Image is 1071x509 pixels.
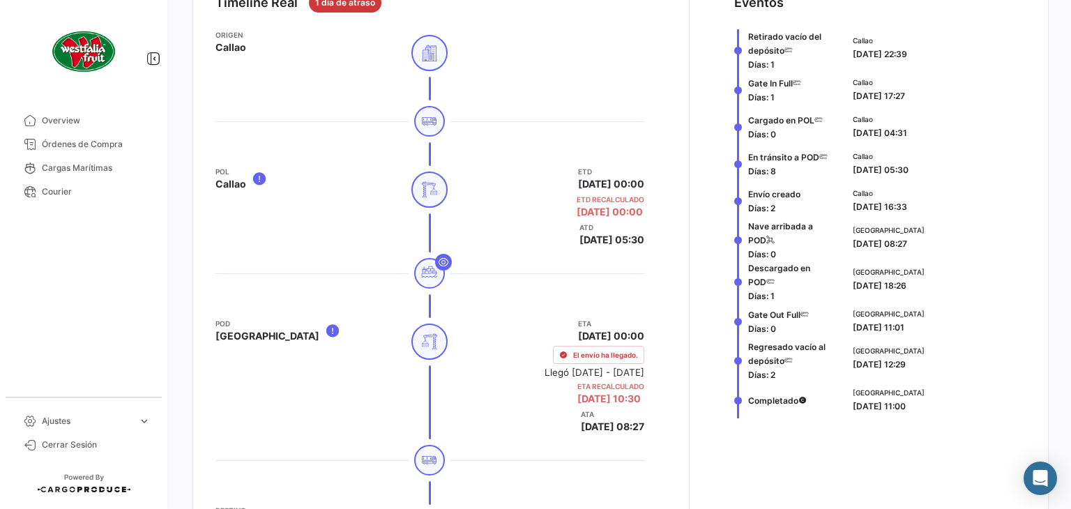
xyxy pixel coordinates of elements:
span: Callao [853,35,907,46]
span: [DATE] 08:27 [581,420,644,434]
span: Regresado vacío al depósito [748,342,826,366]
span: Retirado vacío del depósito [748,31,821,56]
span: [DATE] 05:30 [853,165,909,175]
app-card-info-title: POD [215,318,319,329]
span: Días: 2 [748,203,775,213]
span: [DATE] 16:33 [853,202,907,212]
span: En tránsito a POD [748,152,819,162]
span: [GEOGRAPHIC_DATA] [853,345,925,356]
span: [DATE] 12:29 [853,359,906,370]
span: Courier [42,185,151,198]
span: El envío ha llegado. [573,349,638,360]
span: [DATE] 17:27 [853,91,905,101]
img: client-50.png [49,17,119,86]
span: Cerrar Sesión [42,439,151,451]
app-card-info-title: Origen [215,29,246,40]
span: Completado [748,395,798,406]
span: [GEOGRAPHIC_DATA] [853,266,925,278]
span: Callao [853,77,905,88]
span: [DATE] 11:00 [853,401,906,411]
span: Ajustes [42,415,132,427]
app-card-info-title: ETD [578,166,644,177]
span: Cargas Marítimas [42,162,151,174]
app-card-info-title: ETA Recalculado [577,381,644,392]
span: Días: 1 [748,92,775,102]
span: Días: 1 [748,59,775,70]
app-card-info-title: ATD [579,222,644,233]
span: Nave arribada a POD [748,221,813,245]
span: [DATE] 05:30 [579,233,644,247]
span: [DATE] 18:26 [853,280,906,291]
span: [GEOGRAPHIC_DATA] [853,225,925,236]
span: Días: 1 [748,291,775,301]
span: Callao [853,151,909,162]
span: [GEOGRAPHIC_DATA] [853,308,925,319]
span: Callao [853,114,907,125]
span: [DATE] 08:27 [853,238,907,249]
span: [DATE] 00:00 [578,177,644,191]
span: Overview [42,114,151,127]
div: Abrir Intercom Messenger [1024,462,1057,495]
span: Descargado en POD [748,263,810,287]
small: Llegó [DATE] - [DATE] [545,367,644,378]
span: Callao [853,188,907,199]
span: [GEOGRAPHIC_DATA] [853,387,925,398]
span: Gate In Full [748,78,793,89]
app-card-info-title: ETD Recalculado [577,194,644,205]
a: Cargas Marítimas [11,156,156,180]
a: Courier [11,180,156,204]
span: [GEOGRAPHIC_DATA] [215,329,319,343]
app-card-info-title: POL [215,166,246,177]
span: Días: 0 [748,324,776,334]
span: Días: 8 [748,166,776,176]
span: Días: 2 [748,370,775,380]
span: Gate Out Full [748,310,800,320]
span: Envío creado [748,189,800,199]
span: [DATE] 10:30 [577,393,641,404]
span: [DATE] 04:31 [853,128,907,138]
app-card-info-title: ATA [581,409,644,420]
span: Días: 0 [748,129,776,139]
span: expand_more [138,415,151,427]
span: Callao [215,177,246,191]
span: [DATE] 11:01 [853,322,904,333]
span: Días: 0 [748,249,776,259]
span: [DATE] 22:39 [853,49,907,59]
span: Órdenes de Compra [42,138,151,151]
span: [DATE] 00:00 [577,205,643,219]
a: Órdenes de Compra [11,132,156,156]
span: [DATE] 00:00 [578,329,644,343]
a: Overview [11,109,156,132]
span: Callao [215,40,246,54]
span: Cargado en POL [748,115,814,126]
app-card-info-title: ETA [578,318,644,329]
